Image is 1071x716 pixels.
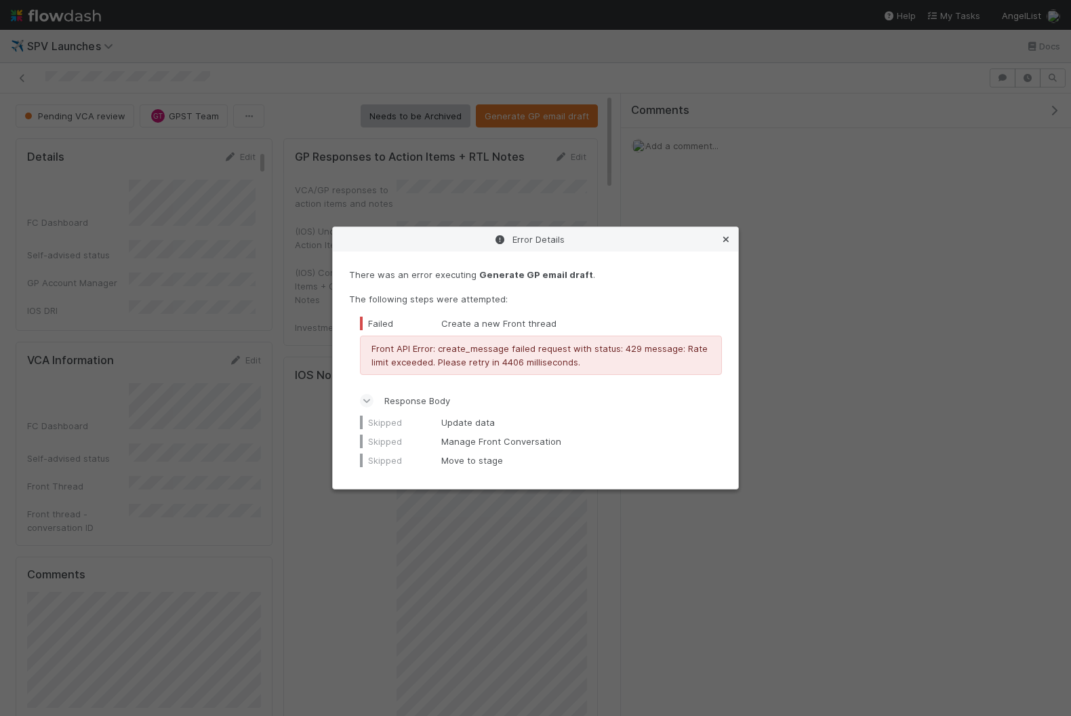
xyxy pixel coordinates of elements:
[360,454,722,467] div: Move to stage
[360,435,441,448] div: Skipped
[384,394,450,407] span: Response Body
[360,454,441,467] div: Skipped
[349,292,722,306] p: The following steps were attempted:
[479,269,593,280] strong: Generate GP email draft
[371,342,710,369] p: Front API Error: create_message failed request with status: 429 message: Rate limit exceeded. Ple...
[333,227,738,252] div: Error Details
[360,317,441,330] div: Failed
[360,416,441,429] div: Skipped
[360,416,722,429] div: Update data
[349,268,722,281] p: There was an error executing .
[360,317,722,330] div: Create a new Front thread
[360,435,722,448] div: Manage Front Conversation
